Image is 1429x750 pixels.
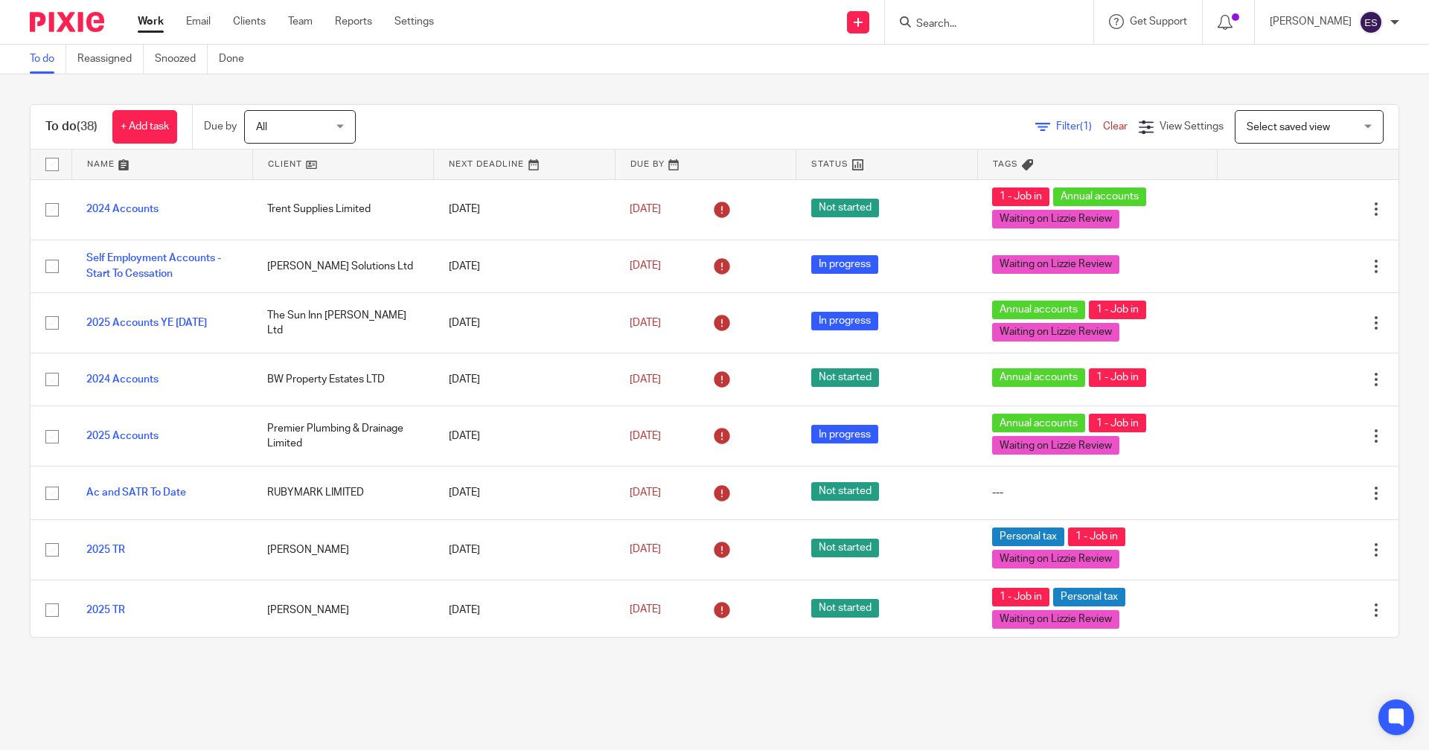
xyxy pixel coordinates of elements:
span: Not started [811,199,879,217]
span: [DATE] [630,487,661,498]
td: The Sun Inn [PERSON_NAME] Ltd [252,292,433,353]
span: 1 - Job in [1089,368,1146,387]
span: [DATE] [630,261,661,272]
span: Waiting on Lizzie Review [992,436,1119,455]
span: [DATE] [630,431,661,441]
span: Not started [811,368,879,387]
span: Tags [993,160,1018,168]
span: Select saved view [1247,122,1330,132]
td: [DATE] [434,292,615,353]
a: Ac and SATR To Date [86,487,186,498]
span: All [256,122,267,132]
span: Not started [811,482,879,501]
span: [DATE] [630,374,661,385]
div: --- [992,485,1202,500]
span: (1) [1080,121,1092,132]
a: Settings [394,14,434,29]
span: 1 - Job in [1089,301,1146,319]
span: Waiting on Lizzie Review [992,323,1119,342]
span: Waiting on Lizzie Review [992,610,1119,629]
a: 2025 TR [86,605,125,615]
td: [DATE] [434,580,615,640]
span: [DATE] [630,204,661,214]
span: [DATE] [630,318,661,328]
span: Waiting on Lizzie Review [992,255,1119,274]
a: Reassigned [77,45,144,74]
td: BW Property Estates LTD [252,353,433,406]
a: Email [186,14,211,29]
td: Trent Supplies Limited [252,179,433,240]
a: + Add task [112,110,177,144]
p: [PERSON_NAME] [1270,14,1352,29]
a: Reports [335,14,372,29]
td: [PERSON_NAME] [252,580,433,640]
td: [DATE] [434,519,615,580]
span: In progress [811,312,878,330]
a: 2024 Accounts [86,204,159,214]
span: Waiting on Lizzie Review [992,210,1119,228]
span: Not started [811,599,879,618]
span: In progress [811,255,878,274]
span: Annual accounts [992,301,1085,319]
a: Work [138,14,164,29]
a: Team [288,14,313,29]
span: 1 - Job in [992,187,1049,206]
span: 1 - Job in [992,588,1049,606]
span: [DATE] [630,545,661,555]
img: svg%3E [1359,10,1383,34]
a: Clients [233,14,266,29]
a: Clear [1103,121,1128,132]
td: [DATE] [434,179,615,240]
img: Pixie [30,12,104,32]
a: Self Employment Accounts - Start To Cessation [86,253,221,278]
span: Not started [811,539,879,557]
span: Personal tax [992,528,1064,546]
a: Snoozed [155,45,208,74]
a: To do [30,45,66,74]
input: Search [915,18,1049,31]
a: 2025 Accounts YE [DATE] [86,318,207,328]
span: View Settings [1160,121,1224,132]
h1: To do [45,119,97,135]
td: [DATE] [434,353,615,406]
span: In progress [811,425,878,443]
a: 2025 TR [86,545,125,555]
span: Get Support [1130,16,1187,27]
td: [DATE] [434,240,615,292]
td: Premier Plumbing & Drainage Limited [252,406,433,467]
span: Annual accounts [1053,187,1146,206]
td: [PERSON_NAME] Solutions Ltd [252,240,433,292]
td: [PERSON_NAME] [252,519,433,580]
span: Annual accounts [992,368,1085,387]
span: Annual accounts [992,414,1085,432]
span: Waiting on Lizzie Review [992,550,1119,568]
span: 1 - Job in [1089,414,1146,432]
a: Done [219,45,255,74]
a: 2025 Accounts [86,431,159,441]
p: Due by [204,119,237,134]
td: [DATE] [434,467,615,519]
span: 1 - Job in [1068,528,1125,546]
td: RUBYMARK LIMITED [252,467,433,519]
span: [DATE] [630,605,661,615]
span: Filter [1056,121,1103,132]
td: [DATE] [434,406,615,467]
span: Personal tax [1053,588,1125,606]
a: 2024 Accounts [86,374,159,385]
span: (38) [77,121,97,132]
